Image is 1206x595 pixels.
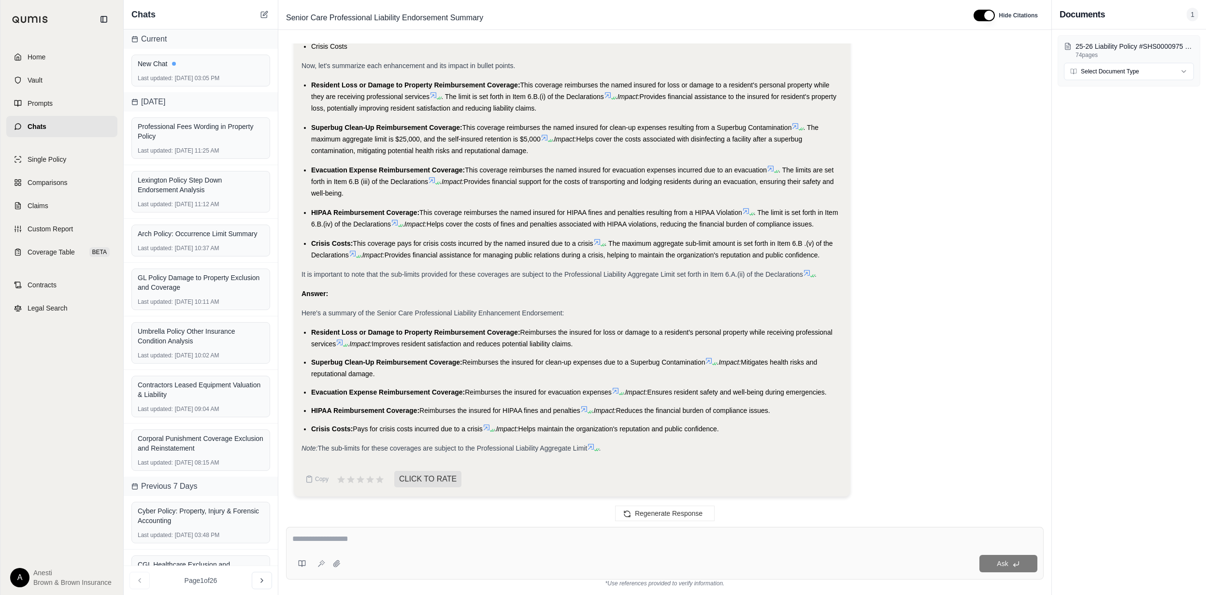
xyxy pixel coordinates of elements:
[33,568,112,578] span: Anesti
[138,175,264,195] div: Lexington Policy Step Down Endorsement Analysis
[301,309,564,317] span: Here's a summary of the Senior Care Professional Liability Enhancement Endorsement:
[138,273,264,292] div: GL Policy Damage to Property Exclusion and Coverage
[6,172,117,193] a: Comparisons
[311,81,520,89] span: Resident Loss or Damage to Property Reimbursement Coverage:
[635,510,703,517] span: Regenerate Response
[28,122,46,131] span: Chats
[311,42,347,50] span: Crisis Costs
[301,62,515,70] span: Now, let's summarize each enhancement and its impact in bullet points.
[138,459,264,467] div: [DATE] 08:15 AM
[131,8,156,21] span: Chats
[28,280,57,290] span: Contracts
[96,12,112,27] button: Collapse sidebar
[12,16,48,23] img: Qumis Logo
[138,298,264,306] div: [DATE] 10:11 AM
[1064,42,1194,59] button: 25-26 Liability Policy #SHS0000975 - Episcopal SeniorLife Communities.pdf74pages
[138,434,264,453] div: Corporal Punishment Coverage Exclusion and Reinstatement
[311,81,830,100] span: This coverage reimburses the named insured for loss or damage to a resident's personal property w...
[647,388,827,396] span: Ensures resident safety and well-being during emergencies.
[6,297,117,319] a: Legal Search
[718,358,741,366] span: Impact:
[6,93,117,114] a: Prompts
[10,568,29,587] div: A
[311,240,353,247] span: Crisis Costs:
[311,166,833,185] span: . The limits are set forth in Item 6.B (iii) of the Declarations
[311,358,817,378] span: Mitigates health risks and reputational damage.
[427,220,814,228] span: Helps cover the costs of fines and penalties associated with HIPAA violations, reducing the finan...
[1060,8,1105,21] h3: Documents
[311,166,465,174] span: Evacuation Expense Reimbursement Coverage:
[599,444,601,452] span: .
[441,93,604,100] span: . The limit is set forth in Item 6.B.(i) of the Declarations
[347,340,349,348] span: .
[315,475,329,483] span: Copy
[138,74,173,82] span: Last updated:
[138,122,264,141] div: Professional Fees Wording in Property Policy
[317,444,587,452] span: The sub-limits for these coverages are subject to the Professional Liability Aggregate Limit
[311,93,836,112] span: Provides financial assistance to the insured for resident's property loss, potentially improving ...
[442,178,464,185] span: Impact:
[138,560,264,579] div: CGL Healthcare Exclusion and Professional Liability Scope
[372,340,573,348] span: Improves resident satisfaction and reduces potential liability claims.
[6,116,117,137] a: Chats
[311,124,818,143] span: . The maximum aggregate limit is $25,000, and the self-insured retention is $5,000
[138,59,264,69] div: New Chat
[394,471,461,487] span: CLICK TO RATE
[89,247,110,257] span: BETA
[717,358,718,366] span: .
[124,29,278,49] div: Current
[282,10,487,26] span: Senior Care Professional Liability Endorsement Summary
[28,178,67,187] span: Comparisons
[124,477,278,496] div: Previous 7 Days
[462,124,792,131] span: This coverage reimburses the named insured for clean-up expenses resulting from a Superbug Contam...
[623,388,625,396] span: .
[138,506,264,525] div: Cyber Policy: Property, Injury & Forensic Accounting
[311,425,353,433] span: Crisis Costs:
[999,12,1038,19] span: Hide Citations
[311,328,520,336] span: Resident Loss or Damage to Property Reimbursement Coverage:
[465,388,612,396] span: Reimburses the insured for evacuation expenses
[815,270,817,278] span: .
[997,560,1008,567] span: Ask
[138,298,173,306] span: Last updated:
[6,46,117,68] a: Home
[311,178,834,197] span: Provides financial support for the costs of transporting and lodging residents during an evacuati...
[353,425,482,433] span: Pays for crisis costs incurred due to a crisis
[28,303,68,313] span: Legal Search
[625,388,647,396] span: Impact:
[6,195,117,216] a: Claims
[28,52,45,62] span: Home
[28,201,48,211] span: Claims
[301,270,803,278] span: It is important to note that the sub-limits provided for these coverages are subject to the Profe...
[979,555,1037,572] button: Ask
[6,218,117,240] a: Custom Report
[554,135,576,143] span: Impact:
[311,358,462,366] span: Superbug Clean-Up Reimbursement Coverage:
[138,200,173,208] span: Last updated:
[301,290,328,297] strong: Answer:
[138,352,264,359] div: [DATE] 10:02 AM
[28,224,73,234] span: Custom Report
[311,209,838,228] span: . The limit is set forth in Item 6.B.(iv) of the Declarations
[311,388,465,396] span: Evacuation Expense Reimbursement Coverage:
[138,229,264,239] div: Arch Policy: Occurrence Limit Summary
[311,135,802,155] span: Helps cover the costs associated with disinfecting a facility after a superbug contamination, mit...
[594,407,616,414] span: Impact:
[311,209,419,216] span: HIPAA Reimbursement Coverage:
[360,251,362,259] span: .
[6,70,117,91] a: Vault
[518,425,719,433] span: Helps maintain the organization's reputation and public confidence.
[1076,51,1194,59] p: 74 pages
[419,209,742,216] span: This coverage reimburses the named insured for HIPAA fines and penalties resulting from a HIPAA V...
[362,251,385,259] span: Impact:
[138,380,264,399] div: Contractors Leased Equipment Valuation & Liability
[311,240,833,259] span: . The maximum aggregate sub-limit amount is set forth in Item 6.B .(v) of the Declarations
[465,166,767,174] span: This coverage reimburses the named insured for evacuation expenses incurred due to an evacuation
[138,147,173,155] span: Last updated:
[349,340,372,348] span: Impact:
[124,92,278,112] div: [DATE]
[402,220,404,228] span: .
[28,75,43,85] span: Vault
[615,506,715,521] button: Regenerate Response
[6,274,117,296] a: Contracts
